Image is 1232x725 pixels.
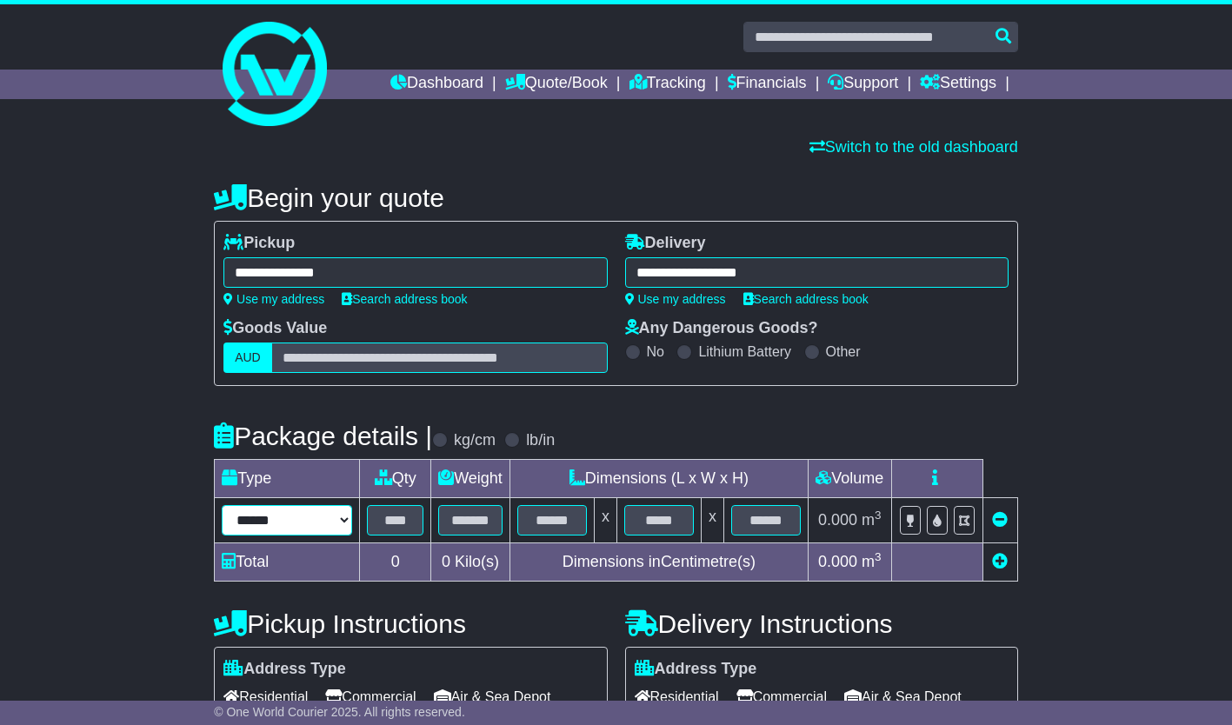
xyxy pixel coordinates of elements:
label: lb/in [526,431,555,450]
span: Air & Sea Depot [434,683,551,710]
a: Dashboard [390,70,483,99]
span: © One World Courier 2025. All rights reserved. [214,705,465,719]
a: Switch to the old dashboard [809,138,1018,156]
span: Commercial [736,683,827,710]
td: Type [215,460,360,498]
label: Other [826,343,861,360]
label: Pickup [223,234,295,253]
a: Quote/Book [505,70,608,99]
a: Support [828,70,898,99]
span: Commercial [325,683,416,710]
label: Delivery [625,234,706,253]
span: m [862,553,882,570]
sup: 3 [875,550,882,563]
span: 0.000 [818,553,857,570]
h4: Package details | [214,422,432,450]
label: Lithium Battery [698,343,791,360]
td: Dimensions (L x W x H) [509,460,808,498]
label: Any Dangerous Goods? [625,319,818,338]
a: Financials [728,70,807,99]
h4: Begin your quote [214,183,1018,212]
a: Search address book [743,292,869,306]
td: x [701,498,723,543]
a: Use my address [625,292,726,306]
span: 0.000 [818,511,857,529]
td: x [594,498,616,543]
span: Residential [635,683,719,710]
h4: Delivery Instructions [625,609,1018,638]
td: Total [215,543,360,582]
span: Air & Sea Depot [844,683,962,710]
a: Add new item [992,553,1008,570]
h4: Pickup Instructions [214,609,607,638]
a: Settings [920,70,996,99]
td: 0 [360,543,431,582]
sup: 3 [875,509,882,522]
td: Dimensions in Centimetre(s) [509,543,808,582]
td: Qty [360,460,431,498]
span: 0 [442,553,450,570]
label: Address Type [223,660,346,679]
label: No [647,343,664,360]
a: Search address book [342,292,467,306]
a: Use my address [223,292,324,306]
label: Address Type [635,660,757,679]
span: m [862,511,882,529]
label: AUD [223,343,272,373]
td: Weight [431,460,510,498]
span: Residential [223,683,308,710]
td: Volume [808,460,891,498]
label: kg/cm [454,431,496,450]
td: Kilo(s) [431,543,510,582]
a: Tracking [629,70,706,99]
a: Remove this item [992,511,1008,529]
label: Goods Value [223,319,327,338]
